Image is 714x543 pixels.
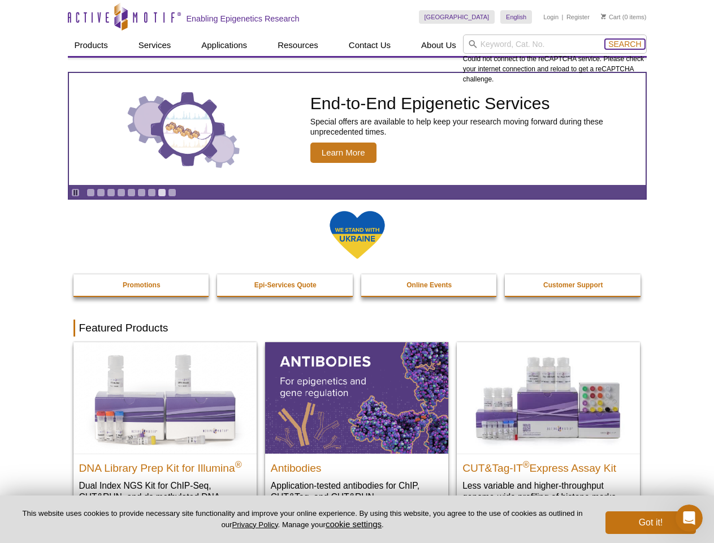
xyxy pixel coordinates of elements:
button: cookie settings [326,519,382,529]
h2: CUT&Tag-IT Express Assay Kit [462,457,634,474]
a: Go to slide 2 [97,188,105,197]
li: | [562,10,564,24]
a: Contact Us [342,35,397,56]
img: All Antibodies [265,342,448,453]
a: Privacy Policy [232,520,278,529]
sup: ® [235,459,242,469]
button: Got it! [605,511,696,534]
li: (0 items) [601,10,647,24]
h2: Enabling Epigenetics Research [187,14,300,24]
p: Dual Index NGS Kit for ChIP-Seq, CUT&RUN, and ds methylated DNA assays. [79,480,251,514]
a: About Us [414,35,463,56]
a: Online Events [361,274,498,296]
a: CUT&Tag-IT® Express Assay Kit CUT&Tag-IT®Express Assay Kit Less variable and higher-throughput ge... [457,342,640,514]
a: Services [132,35,178,56]
sup: ® [523,459,530,469]
strong: Customer Support [543,281,603,289]
p: Application-tested antibodies for ChIP, CUT&Tag, and CUT&RUN. [271,480,443,503]
a: Products [68,35,115,56]
span: Search [608,40,641,49]
a: Go to slide 3 [107,188,115,197]
a: Go to slide 5 [127,188,136,197]
p: Special offers are available to help keep your research moving forward during these unprecedented... [310,117,640,137]
a: All Antibodies Antibodies Application-tested antibodies for ChIP, CUT&Tag, and CUT&RUN. [265,342,448,514]
a: [GEOGRAPHIC_DATA] [419,10,495,24]
h2: End-to-End Epigenetic Services [310,95,640,112]
a: English [500,10,532,24]
h2: Featured Products [73,320,641,337]
a: Go to slide 6 [137,188,146,197]
a: Go to slide 1 [86,188,95,197]
article: End-to-End Epigenetic Services [69,73,646,185]
a: Go to slide 9 [168,188,176,197]
a: Go to slide 4 [117,188,126,197]
a: Applications [194,35,254,56]
img: Your Cart [601,14,606,19]
a: Epi-Services Quote [217,274,354,296]
a: Toggle autoplay [71,188,80,197]
iframe: Intercom live chat [676,505,703,532]
a: Three gears with decorative charts inside the larger center gear. End-to-End Epigenetic Services ... [69,73,646,185]
img: Three gears with decorative charts inside the larger center gear. [127,89,240,169]
a: Go to slide 7 [148,188,156,197]
strong: Online Events [406,281,452,289]
h2: DNA Library Prep Kit for Illumina [79,457,251,474]
a: Resources [271,35,325,56]
p: This website uses cookies to provide necessary site functionality and improve your online experie... [18,508,587,530]
div: Could not connect to the reCAPTCHA service. Please check your internet connection and reload to g... [463,35,647,84]
a: Customer Support [505,274,642,296]
strong: Promotions [123,281,161,289]
input: Keyword, Cat. No. [463,35,647,54]
a: DNA Library Prep Kit for Illumina DNA Library Prep Kit for Illumina® Dual Index NGS Kit for ChIP-... [73,342,257,525]
p: Less variable and higher-throughput genome-wide profiling of histone marks​. [462,480,634,503]
img: DNA Library Prep Kit for Illumina [73,342,257,453]
button: Search [605,39,644,49]
a: Register [566,13,590,21]
img: We Stand With Ukraine [329,210,386,260]
a: Go to slide 8 [158,188,166,197]
a: Cart [601,13,621,21]
a: Login [543,13,559,21]
img: CUT&Tag-IT® Express Assay Kit [457,342,640,453]
a: Promotions [73,274,210,296]
h2: Antibodies [271,457,443,474]
strong: Epi-Services Quote [254,281,317,289]
span: Learn More [310,143,377,163]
